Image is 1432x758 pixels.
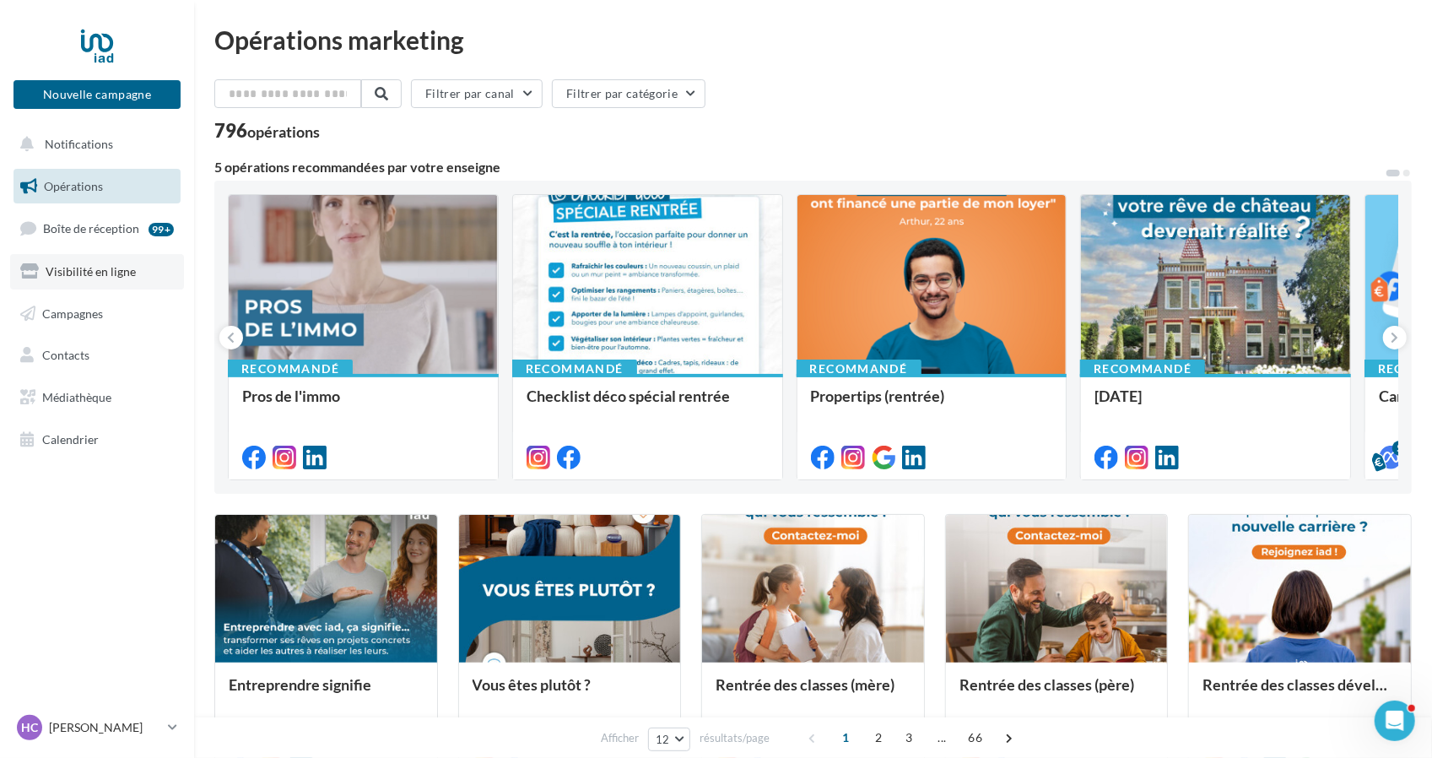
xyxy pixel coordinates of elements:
img: logo_orange.svg [27,27,41,41]
div: 99+ [149,223,174,236]
img: tab_keywords_by_traffic_grey.svg [194,98,208,111]
div: Mots-clés [213,100,255,111]
div: Entreprendre signifie [229,676,424,710]
a: Calendrier [10,422,184,458]
a: HC [PERSON_NAME] [14,712,181,744]
div: opérations [247,124,320,139]
a: Opérations [10,169,184,204]
a: Contacts [10,338,184,373]
div: Propertips (rentrée) [811,387,1053,421]
a: Boîte de réception99+ [10,210,184,246]
div: Domaine [89,100,130,111]
span: Campagnes [42,306,103,320]
div: v 4.0.25 [47,27,83,41]
div: Rentrée des classes développement (conseillère) [1202,676,1397,710]
a: Médiathèque [10,380,184,415]
span: Calendrier [42,432,99,447]
a: Visibilité en ligne [10,254,184,290]
div: Checklist déco spécial rentrée [527,387,769,421]
span: résultats/page [700,730,770,746]
div: Recommandé [512,360,637,378]
span: Afficher [601,730,639,746]
span: ... [928,724,955,751]
span: Visibilité en ligne [46,264,136,279]
p: [PERSON_NAME] [49,719,161,736]
button: 12 [648,728,691,751]
div: Pros de l'immo [242,387,484,421]
div: 796 [214,122,320,140]
span: Contacts [42,348,89,362]
button: Nouvelle campagne [14,80,181,109]
div: Domaine: [DOMAIN_NAME] [44,44,191,57]
div: Recommandé [1080,360,1205,378]
div: 5 opérations recommandées par votre enseigne [214,160,1385,174]
div: Rentrée des classes (père) [959,676,1154,710]
div: Vous êtes plutôt ? [473,676,667,710]
span: HC [21,719,38,736]
span: Opérations [44,179,103,193]
button: Filtrer par canal [411,79,543,108]
span: 66 [961,724,989,751]
span: 12 [656,733,670,746]
button: Notifications [10,127,177,162]
div: Rentrée des classes (mère) [716,676,911,710]
span: 3 [895,724,922,751]
img: tab_domain_overview_orange.svg [70,98,84,111]
span: Médiathèque [42,390,111,404]
button: Filtrer par catégorie [552,79,705,108]
div: Recommandé [228,360,353,378]
div: 5 [1392,441,1408,456]
div: Recommandé [797,360,921,378]
div: Opérations marketing [214,27,1412,52]
img: website_grey.svg [27,44,41,57]
a: Campagnes [10,296,184,332]
span: 2 [865,724,892,751]
div: [DATE] [1094,387,1337,421]
span: Boîte de réception [43,221,139,236]
iframe: Intercom live chat [1375,701,1415,741]
span: Notifications [45,137,113,151]
span: 1 [832,724,859,751]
